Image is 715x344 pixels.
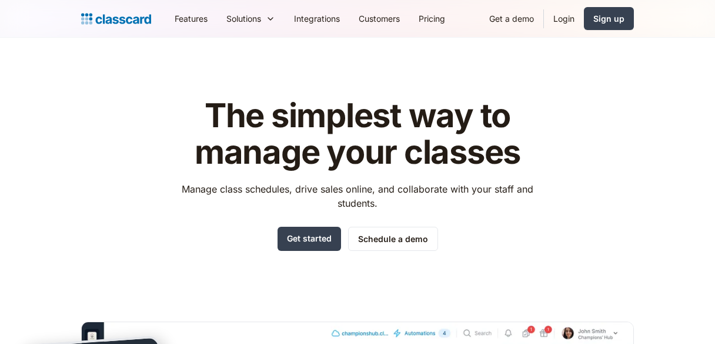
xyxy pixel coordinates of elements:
[584,7,634,30] a: Sign up
[593,12,624,25] div: Sign up
[480,5,543,32] a: Get a demo
[81,11,151,27] a: home
[409,5,455,32] a: Pricing
[285,5,349,32] a: Integrations
[171,98,544,170] h1: The simplest way to manage your classes
[278,227,341,251] a: Get started
[348,227,438,251] a: Schedule a demo
[165,5,217,32] a: Features
[226,12,261,25] div: Solutions
[544,5,584,32] a: Login
[171,182,544,210] p: Manage class schedules, drive sales online, and collaborate with your staff and students.
[217,5,285,32] div: Solutions
[349,5,409,32] a: Customers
